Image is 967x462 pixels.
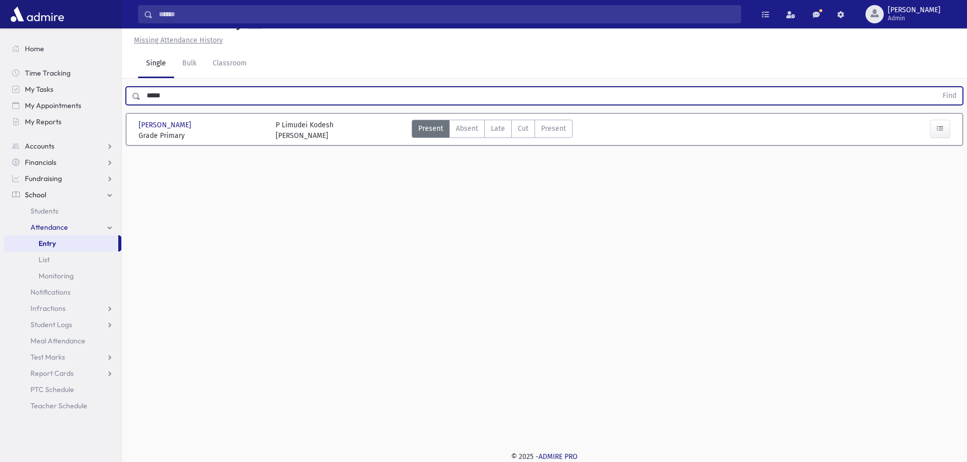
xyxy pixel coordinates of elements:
[138,50,174,78] a: Single
[25,190,46,199] span: School
[30,304,65,313] span: Infractions
[4,219,121,235] a: Attendance
[25,101,81,110] span: My Appointments
[4,349,121,365] a: Test Marks
[4,41,121,57] a: Home
[174,50,205,78] a: Bulk
[30,288,71,297] span: Notifications
[153,5,741,23] input: Search
[937,87,962,104] button: Find
[412,120,573,141] div: AttTypes
[25,174,62,183] span: Fundraising
[4,316,121,333] a: Student Logs
[4,268,121,284] a: Monitoring
[30,369,74,378] span: Report Cards
[30,401,87,410] span: Teacher Schedule
[4,203,121,219] a: Students
[25,117,61,126] span: My Reports
[30,336,85,345] span: Meal Attendance
[30,206,58,216] span: Students
[4,398,121,414] a: Teacher Schedule
[888,6,941,14] span: [PERSON_NAME]
[4,333,121,349] a: Meal Attendance
[4,284,121,300] a: Notifications
[30,223,68,232] span: Attendance
[134,36,223,45] u: Missing Attendance History
[25,44,44,53] span: Home
[276,120,334,141] div: P Limudei Kodesh [PERSON_NAME]
[4,114,121,130] a: My Reports
[8,4,66,24] img: AdmirePro
[30,352,65,362] span: Test Marks
[4,81,121,97] a: My Tasks
[25,85,53,94] span: My Tasks
[25,68,71,78] span: Time Tracking
[25,141,54,151] span: Accounts
[139,120,193,130] span: [PERSON_NAME]
[4,235,118,252] a: Entry
[4,187,121,203] a: School
[4,170,121,187] a: Fundraising
[205,50,255,78] a: Classroom
[888,14,941,22] span: Admin
[518,123,528,134] span: Cut
[4,65,121,81] a: Time Tracking
[4,97,121,114] a: My Appointments
[139,130,265,141] span: Grade Primary
[30,320,72,329] span: Student Logs
[39,271,74,280] span: Monitoring
[4,300,121,316] a: Infractions
[4,154,121,170] a: Financials
[4,381,121,398] a: PTC Schedule
[39,239,56,248] span: Entry
[418,123,443,134] span: Present
[30,385,74,394] span: PTC Schedule
[541,123,566,134] span: Present
[4,252,121,268] a: List
[491,123,505,134] span: Late
[138,451,951,462] div: © 2025 -
[456,123,478,134] span: Absent
[130,36,223,45] a: Missing Attendance History
[39,255,50,264] span: List
[4,138,121,154] a: Accounts
[4,365,121,381] a: Report Cards
[25,158,56,167] span: Financials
